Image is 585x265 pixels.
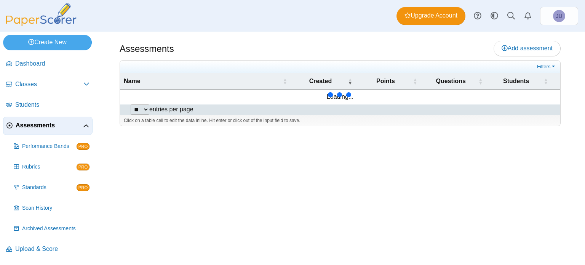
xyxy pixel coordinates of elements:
[11,199,93,217] a: Scan History
[22,204,90,212] span: Scan History
[502,45,553,51] span: Add assessment
[396,7,465,25] a: Upgrade Account
[553,10,565,22] span: John Ullrich
[11,220,93,238] a: Archived Assessments
[519,8,536,24] a: Alerts
[120,42,174,55] h1: Assessments
[3,240,93,259] a: Upload & Score
[22,184,77,191] span: Standards
[3,3,79,26] img: PaperScorer
[11,178,93,197] a: Standards PRO
[478,73,483,89] span: Questions : Activate to sort
[503,78,529,84] span: Students
[283,73,287,89] span: Name : Activate to sort
[535,63,558,71] a: Filters
[11,137,93,156] a: Performance Bands PRO
[543,73,548,89] span: Students : Activate to sort
[413,73,417,89] span: Points : Activate to sort
[120,90,560,104] td: Loading...
[15,80,83,88] span: Classes
[348,73,352,89] span: Created : Activate to remove sorting
[15,59,90,68] span: Dashboard
[556,13,562,19] span: John Ullrich
[540,7,578,25] a: John Ullrich
[3,117,93,135] a: Assessments
[15,245,90,253] span: Upload & Score
[16,121,83,130] span: Assessments
[22,163,77,171] span: Rubrics
[376,78,395,84] span: Points
[77,143,90,150] span: PRO
[309,78,332,84] span: Created
[124,78,141,84] span: Name
[11,158,93,176] a: Rubrics PRO
[404,11,457,20] span: Upgrade Account
[15,101,90,109] span: Students
[77,164,90,170] span: PRO
[3,35,92,50] a: Create New
[3,55,93,73] a: Dashboard
[3,96,93,114] a: Students
[149,106,193,112] label: entries per page
[22,225,90,233] span: Archived Assessments
[494,41,561,56] a: Add assessment
[3,21,79,27] a: PaperScorer
[22,143,77,150] span: Performance Bands
[120,115,560,126] div: Click on a table cell to edit the data inline. Hit enter or click out of the input field to save.
[77,184,90,191] span: PRO
[436,78,466,84] span: Questions
[3,75,93,94] a: Classes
